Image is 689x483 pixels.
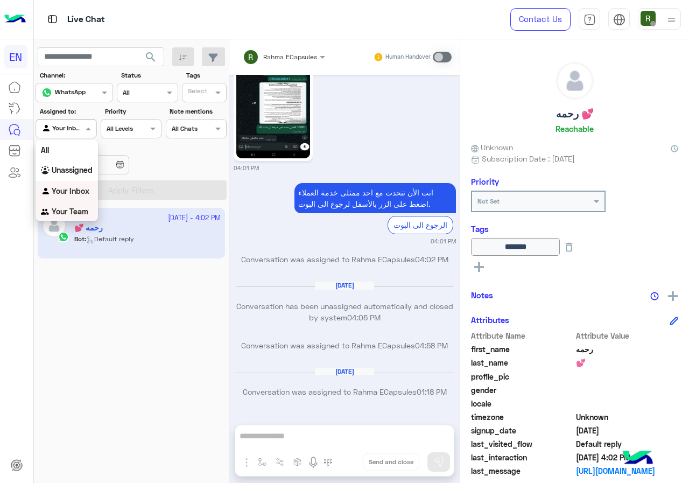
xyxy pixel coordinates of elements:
[415,255,448,264] span: 04:02 PM
[347,313,381,322] span: 04:05 PM
[363,453,419,471] button: Send and close
[40,71,112,80] label: Channel:
[121,71,177,80] label: Status
[576,357,679,368] span: 💕
[576,452,679,463] span: 2025-08-12T13:02:05.076Z
[668,291,678,301] img: add
[236,27,310,158] img: 1293241735542049.jpg
[4,8,26,31] img: Logo
[471,315,509,325] h6: Attributes
[471,357,574,368] span: last_name
[315,368,374,375] h6: [DATE]
[41,145,49,155] b: All
[471,224,678,234] h6: Tags
[650,292,659,300] img: notes
[576,411,679,423] span: Unknown
[67,12,105,27] p: Live Chat
[36,140,98,221] ng-dropdown-panel: Options list
[40,143,160,152] label: Date Range
[234,164,259,172] small: 04:01 PM
[583,13,596,26] img: tab
[431,237,456,246] small: 04:01 PM
[576,398,679,409] span: null
[557,62,593,99] img: defaultAdmin.png
[40,107,95,116] label: Assigned to:
[388,216,453,234] div: الرجوع الى البوت
[52,165,93,174] b: Unassigned
[556,108,594,120] h5: رحمه 💕
[52,186,89,195] b: Your Inbox
[471,142,513,153] span: Unknown
[471,371,574,382] span: profile_pic
[105,107,160,116] label: Priority
[471,465,574,477] span: last_message
[234,340,456,351] p: Conversation was assigned to Rahma ECapsules
[471,411,574,423] span: timezone
[471,452,574,463] span: last_interaction
[619,440,657,478] img: hulul-logo.png
[665,13,678,26] img: profile
[471,384,574,396] span: gender
[641,11,656,26] img: userImage
[415,341,448,350] span: 04:58 PM
[576,465,679,477] a: [URL][DOMAIN_NAME]
[471,398,574,409] span: locale
[471,344,574,355] span: first_name
[52,207,88,216] b: Your Team
[417,387,447,396] span: 01:18 PM
[385,53,431,61] small: Human Handover
[471,177,499,186] h6: Priority
[576,438,679,450] span: Default reply
[144,51,157,64] span: search
[477,197,500,205] b: Not Set
[234,254,456,265] p: Conversation was assigned to Rahma ECapsules
[576,330,679,341] span: Attribute Value
[482,153,575,164] span: Subscription Date : [DATE]
[576,384,679,396] span: null
[579,8,600,31] a: tab
[186,71,226,80] label: Tags
[138,47,164,71] button: search
[41,186,52,197] img: INBOX.AGENTFILTER.YOURINBOX
[510,8,571,31] a: Contact Us
[471,330,574,341] span: Attribute Name
[315,282,374,289] h6: [DATE]
[46,12,59,26] img: tab
[4,45,27,68] div: EN
[576,425,679,436] span: 2024-03-09T14:54:01.384Z
[556,124,594,134] h6: Reachable
[471,290,493,300] h6: Notes
[41,166,52,177] img: INBOX.AGENTFILTER.UNASSIGNED
[36,180,227,200] button: Apply Filters
[471,438,574,450] span: last_visited_flow
[41,207,52,218] img: INBOX.AGENTFILTER.YOURTEAM
[613,13,625,26] img: tab
[234,300,456,324] p: Conversation has been unassigned automatically and closed by system
[576,344,679,355] span: رحمه
[186,86,207,99] div: Select
[234,386,456,397] p: Conversation was assigned to Rahma ECapsules
[170,107,225,116] label: Note mentions
[263,53,317,61] span: Rahma ECapsules
[471,425,574,436] span: signup_date
[294,183,456,213] p: 12/8/2025, 4:01 PM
